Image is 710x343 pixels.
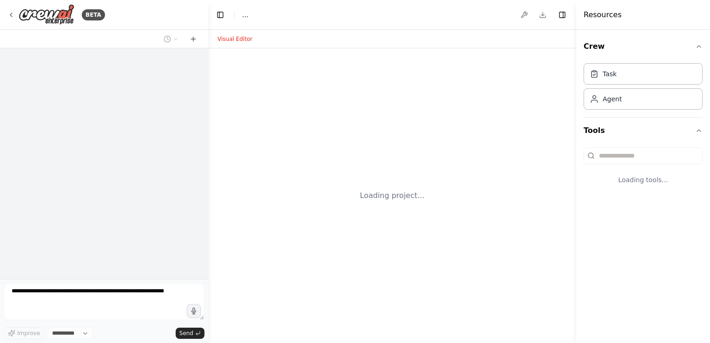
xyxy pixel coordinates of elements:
[19,4,74,25] img: Logo
[584,59,703,117] div: Crew
[187,304,201,318] button: Click to speak your automation idea
[584,118,703,144] button: Tools
[584,144,703,199] div: Tools
[212,33,258,45] button: Visual Editor
[584,168,703,192] div: Loading tools...
[214,8,227,21] button: Hide left sidebar
[4,327,44,339] button: Improve
[603,69,617,79] div: Task
[82,9,105,20] div: BETA
[176,328,204,339] button: Send
[17,330,40,337] span: Improve
[242,10,248,20] nav: breadcrumb
[360,190,425,201] div: Loading project...
[242,10,248,20] span: ...
[603,94,622,104] div: Agent
[186,33,201,45] button: Start a new chat
[179,330,193,337] span: Send
[160,33,182,45] button: Switch to previous chat
[556,8,569,21] button: Hide right sidebar
[584,33,703,59] button: Crew
[584,9,622,20] h4: Resources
